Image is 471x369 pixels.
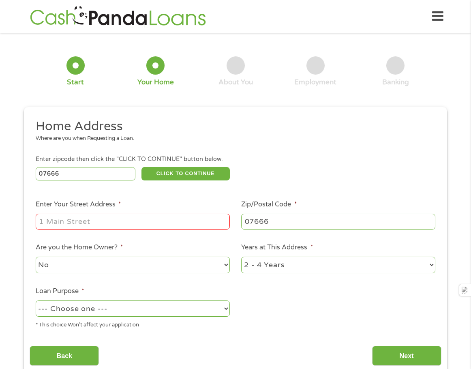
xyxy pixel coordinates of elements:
label: Loan Purpose [36,287,84,296]
input: Back [30,346,99,366]
div: Start [67,78,84,87]
input: Enter Zipcode (e.g 01510) [36,167,136,181]
div: Banking [382,78,409,87]
div: Employment [294,78,336,87]
label: Enter Your Street Address [36,200,121,209]
div: About You [218,78,253,87]
div: Where are you when Requesting a Loan. [36,135,430,143]
input: Next [372,346,441,366]
label: Years at This Address [241,243,313,252]
div: Your Home [137,78,174,87]
h2: Home Address [36,118,430,135]
label: Zip/Postal Code [241,200,297,209]
img: GetLoanNow Logo [28,5,208,28]
div: * This choice Won’t affect your application [36,318,230,329]
button: CLICK TO CONTINUE [141,167,230,181]
input: 1 Main Street [36,214,230,229]
div: Enter zipcode then click the "CLICK TO CONTINUE" button below. [36,155,435,164]
label: Are you the Home Owner? [36,243,123,252]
